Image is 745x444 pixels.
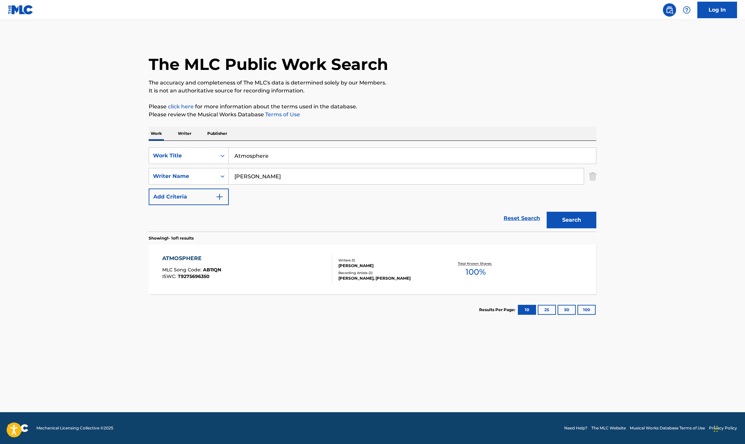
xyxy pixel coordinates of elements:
[168,103,194,110] a: click here
[149,111,596,119] p: Please review the Musical Works Database
[697,2,737,18] a: Log In
[216,193,224,201] img: 9d2ae6d4665cec9f34b9.svg
[205,127,229,140] p: Publisher
[630,425,705,431] a: Musical Works Database Terms of Use
[8,5,33,15] img: MLC Logo
[709,425,737,431] a: Privacy Policy
[458,261,493,266] p: Total Known Shares:
[178,273,210,279] span: T9275696350
[149,87,596,95] p: It is not an authoritative source for recording information.
[176,127,193,140] p: Writer
[338,263,438,269] div: [PERSON_NAME]
[162,254,221,262] div: ATMOSPHERE
[564,425,587,431] a: Need Help?
[153,172,213,180] div: Writer Name
[162,273,178,279] span: ISWC :
[149,127,164,140] p: Work
[712,412,745,444] iframe: Chat Widget
[577,305,596,315] button: 100
[666,6,673,14] img: search
[8,424,28,432] img: logo
[149,189,229,205] button: Add Criteria
[518,305,536,315] button: 10
[149,103,596,111] p: Please for more information about the terms used in the database.
[162,267,203,273] span: MLC Song Code :
[558,305,576,315] button: 50
[714,419,718,439] div: Dra
[591,425,626,431] a: The MLC Website
[203,267,221,273] span: AB11QN
[479,307,517,313] p: Results Per Page:
[683,6,691,14] img: help
[338,275,438,281] div: [PERSON_NAME], [PERSON_NAME]
[149,147,596,232] form: Search Form
[338,270,438,275] div: Recording Artists ( 2 )
[36,425,113,431] span: Mechanical Licensing Collective © 2025
[538,305,556,315] button: 25
[149,54,388,74] h1: The MLC Public Work Search
[264,111,300,118] a: Terms of Use
[712,412,745,444] div: Chatt-widget
[663,3,676,17] a: Public Search
[149,245,596,294] a: ATMOSPHEREMLC Song Code:AB11QNISWC:T9275696350Writers (1)[PERSON_NAME]Recording Artists (2)[PERSO...
[547,212,596,228] button: Search
[338,258,438,263] div: Writers ( 1 )
[466,266,486,278] span: 100 %
[680,3,693,17] div: Help
[589,168,596,185] img: Delete Criterion
[153,152,213,160] div: Work Title
[500,211,543,226] a: Reset Search
[149,235,194,241] p: Showing 1 - 1 of 1 results
[149,79,596,87] p: The accuracy and completeness of The MLC's data is determined solely by our Members.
